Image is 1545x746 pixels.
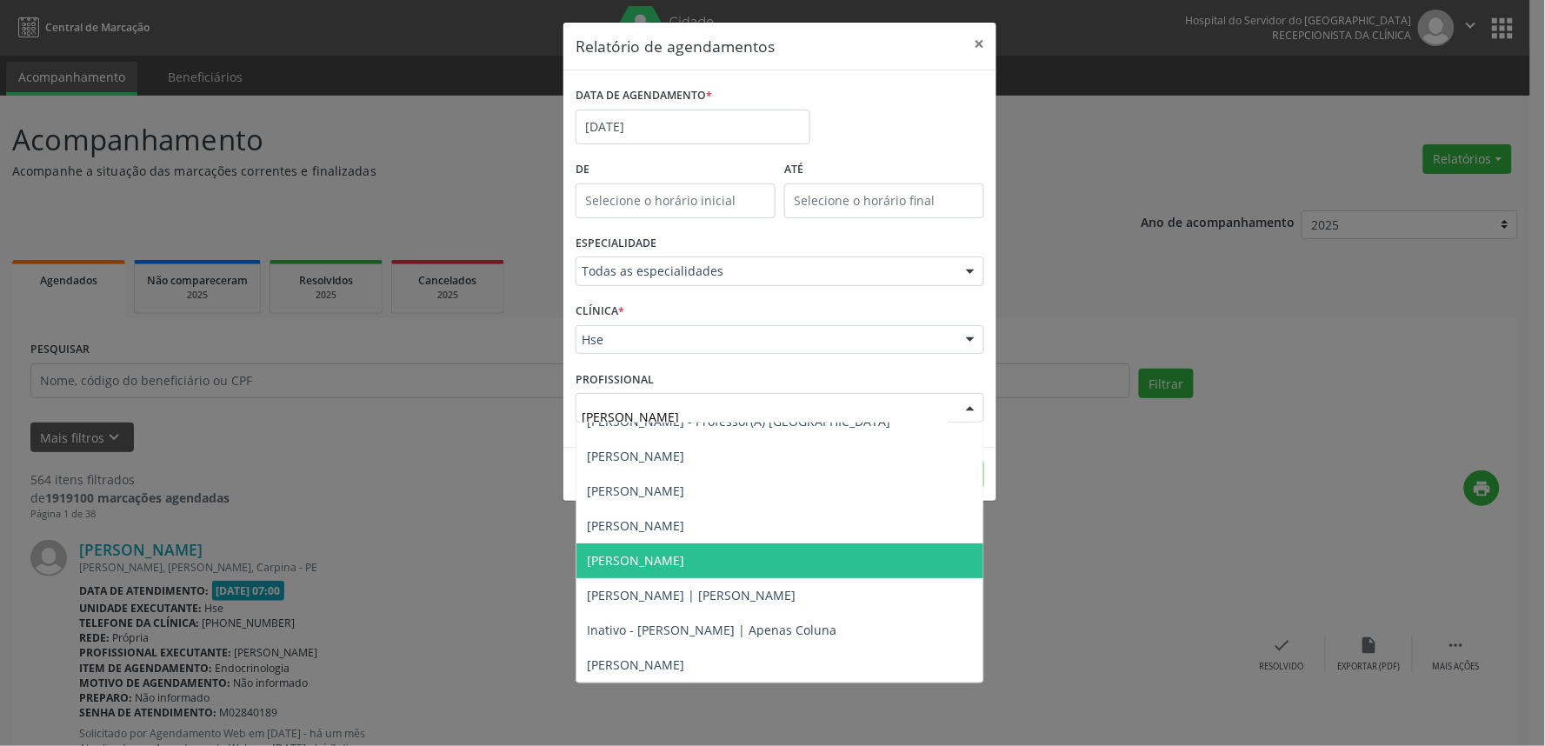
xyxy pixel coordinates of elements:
span: Todas as especialidades [582,263,949,280]
span: Hse [582,331,949,349]
span: [PERSON_NAME] [587,517,684,534]
span: [PERSON_NAME] [587,483,684,499]
span: [PERSON_NAME] | [PERSON_NAME] [587,587,796,603]
label: PROFISSIONAL [576,366,654,393]
h5: Relatório de agendamentos [576,35,775,57]
button: Close [962,23,996,65]
span: [PERSON_NAME] [587,448,684,464]
input: Selecione uma data ou intervalo [576,110,810,144]
span: Inativo - [PERSON_NAME] | Apenas Coluna [587,622,836,638]
label: ATÉ [784,157,984,183]
input: Selecione o horário inicial [576,183,776,218]
span: [PERSON_NAME] [587,656,684,673]
label: ESPECIALIDADE [576,230,656,257]
label: DATA DE AGENDAMENTO [576,83,712,110]
input: Selecione o horário final [784,183,984,218]
label: De [576,157,776,183]
span: [PERSON_NAME] [587,552,684,569]
input: Selecione um profissional [582,399,949,434]
label: CLÍNICA [576,298,624,325]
